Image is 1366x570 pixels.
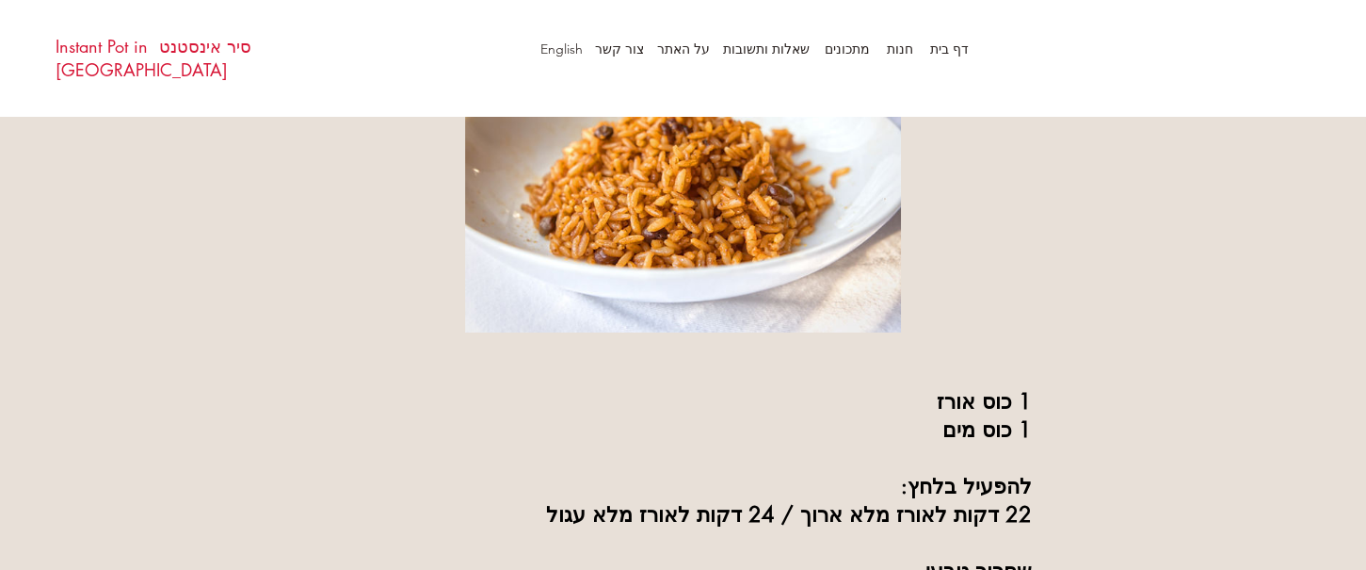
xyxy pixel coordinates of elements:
[592,35,653,63] a: צור קשר
[714,35,819,63] p: שאלות ותשובות
[877,35,923,63] p: חנות
[901,473,1032,499] span: להפעיל בלחץ:
[586,35,653,63] p: צור קשר
[937,388,1032,415] span: 1 כוס אורז
[648,35,719,63] p: על האתר
[942,416,1032,443] span: 1 כוס מים
[56,35,251,81] a: סיר אינסטנט Instant Pot in [GEOGRAPHIC_DATA]
[653,35,719,63] a: על האתר
[923,35,978,63] a: דף בית
[546,501,1032,528] span: 22 דקות לאורז מלא ארוך / 24 דקות לאורז מלא עגול
[819,35,879,63] a: מתכונים
[921,35,978,63] p: דף בית
[489,35,978,63] nav: אתר
[531,35,592,63] a: English
[465,41,901,333] img: ree
[719,35,819,63] a: שאלות ותשובות
[879,35,923,63] a: חנות
[815,35,879,63] p: מתכונים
